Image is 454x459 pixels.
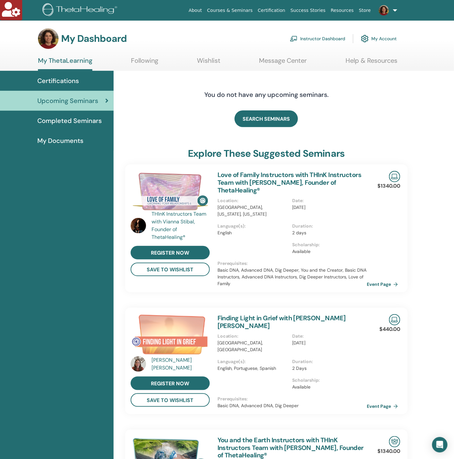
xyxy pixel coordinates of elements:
[328,5,357,16] a: Resources
[259,57,307,69] a: Message Center
[205,5,255,16] a: Courses & Seminars
[37,96,98,106] span: Upcoming Seminars
[37,136,83,145] span: My Documents
[243,116,290,122] span: SEARCH SEMINARS
[255,5,288,16] a: Certification
[389,171,400,182] img: Live Online Seminar
[218,171,362,194] a: Love of Family Instructors with THInK Instructors Team with [PERSON_NAME], Founder of ThetaHealing®
[218,333,288,340] p: Location :
[186,5,204,16] a: About
[151,380,189,387] span: register now
[151,249,189,256] span: register now
[188,148,345,159] h3: explore these suggested seminars
[361,33,369,44] img: cog.svg
[346,57,397,69] a: Help & Resources
[218,204,288,218] p: [GEOGRAPHIC_DATA], [US_STATE], [US_STATE]
[131,356,146,372] img: default.jpg
[37,116,102,126] span: Completed Seminars
[292,204,363,211] p: [DATE]
[292,365,363,372] p: 2 Days
[357,5,374,16] a: Store
[131,246,210,259] a: register now
[367,279,401,289] a: Event Page
[292,384,363,390] p: Available
[131,377,210,390] a: register now
[292,358,363,365] p: Duration :
[361,32,397,46] a: My Account
[218,358,288,365] p: Language(s) :
[292,197,363,204] p: Date :
[292,223,363,229] p: Duration :
[131,171,210,212] img: Love of Family Instructors
[38,57,92,71] a: My ThetaLearning
[218,197,288,204] p: Location :
[131,57,158,69] a: Following
[152,210,211,241] a: THInK Instructors Team with Vianna Stibal, Founder of ThetaHealing®
[131,218,146,233] img: default.jpg
[292,340,363,346] p: [DATE]
[37,76,79,86] span: Certifications
[218,314,346,330] a: Finding Light in Grief with [PERSON_NAME] [PERSON_NAME]
[38,28,59,49] img: default.jpg
[379,5,389,15] img: default.jpg
[389,314,400,325] img: Live Online Seminar
[290,36,298,42] img: chalkboard-teacher.svg
[290,32,345,46] a: Instructor Dashboard
[61,33,127,44] h3: My Dashboard
[288,5,328,16] a: Success Stories
[292,248,363,255] p: Available
[218,396,367,402] p: Prerequisites :
[218,260,367,267] p: Prerequisites :
[377,182,400,190] p: $1340.00
[292,241,363,248] p: Scholarship :
[389,436,400,447] img: In-Person Seminar
[131,314,210,358] img: Finding Light in Grief
[42,3,119,18] img: logo.png
[379,325,400,333] p: $440.00
[218,267,367,287] p: Basic DNA, Advanced DNA, Dig Deeper, You and the Creator, Basic DNA Instructors, Advanced DNA Ins...
[292,333,363,340] p: Date :
[292,229,363,236] p: 2 days
[197,57,221,69] a: Wishlist
[218,365,288,372] p: English, Portuguese, Spanish
[292,377,363,384] p: Scholarship :
[218,402,367,409] p: Basic DNA, Advanced DNA, Dig Deeper
[131,393,210,407] button: save to wishlist
[377,447,400,455] p: $1340.00
[218,223,288,229] p: Language(s) :
[218,229,288,236] p: English
[218,340,288,353] p: [GEOGRAPHIC_DATA], [GEOGRAPHIC_DATA]
[165,91,368,98] h4: You do not have any upcoming seminars.
[152,356,211,372] a: [PERSON_NAME] [PERSON_NAME]
[367,401,401,411] a: Event Page
[131,263,210,276] button: save to wishlist
[432,437,448,453] div: Open Intercom Messenger
[235,110,298,127] a: SEARCH SEMINARS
